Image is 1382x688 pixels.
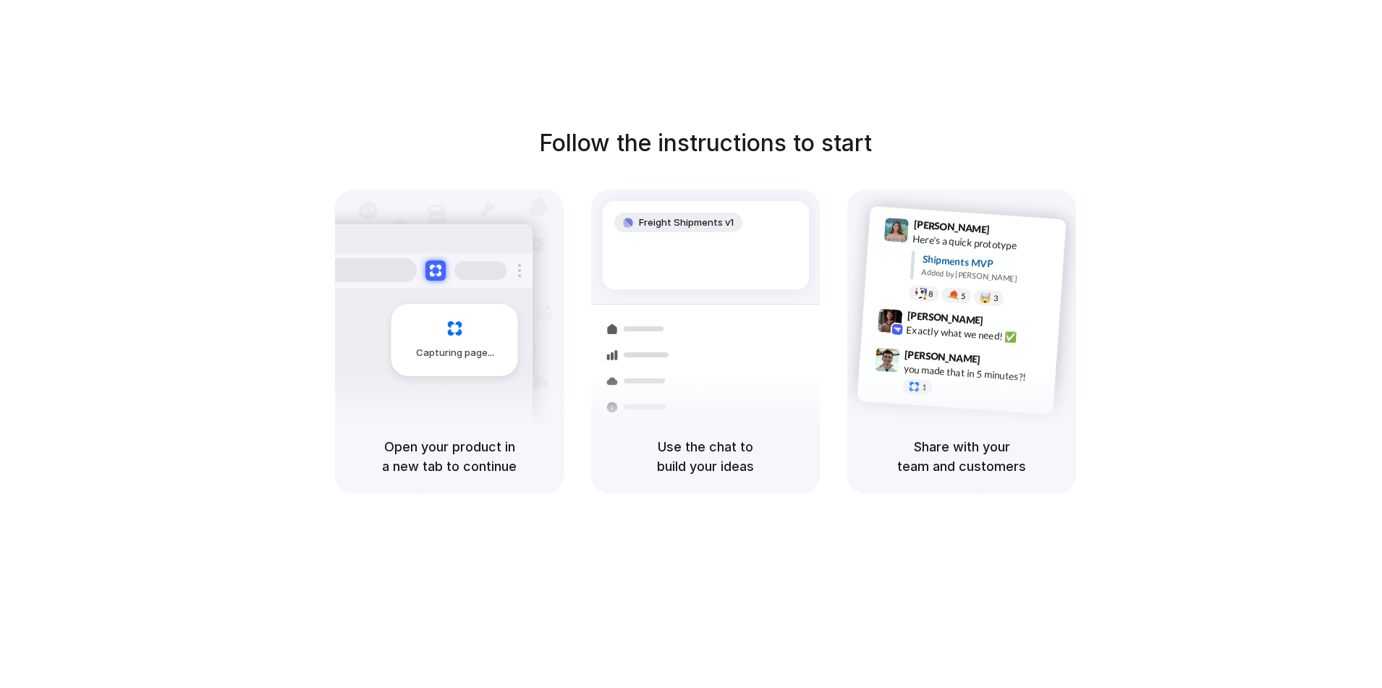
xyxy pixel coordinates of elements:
span: [PERSON_NAME] [904,347,981,368]
span: 8 [928,290,933,298]
h1: Follow the instructions to start [539,126,872,161]
span: 3 [993,294,999,302]
h5: Use the chat to build your ideas [609,437,802,476]
span: [PERSON_NAME] [913,216,990,237]
span: Freight Shipments v1 [639,216,734,230]
span: 5 [961,292,966,300]
span: 9:42 AM [988,314,1017,331]
div: you made that in 5 minutes?! [903,361,1048,386]
span: 9:41 AM [994,224,1024,241]
div: 🤯 [980,292,992,303]
div: Exactly what we need! ✅ [906,322,1051,347]
span: 9:47 AM [985,353,1014,370]
span: [PERSON_NAME] [907,307,983,328]
span: 1 [922,383,927,391]
div: Shipments MVP [922,252,1056,276]
div: Here's a quick prototype [912,232,1057,256]
span: Capturing page [416,346,496,360]
div: Added by [PERSON_NAME] [921,266,1054,287]
h5: Share with your team and customers [865,437,1059,476]
h5: Open your product in a new tab to continue [352,437,546,476]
